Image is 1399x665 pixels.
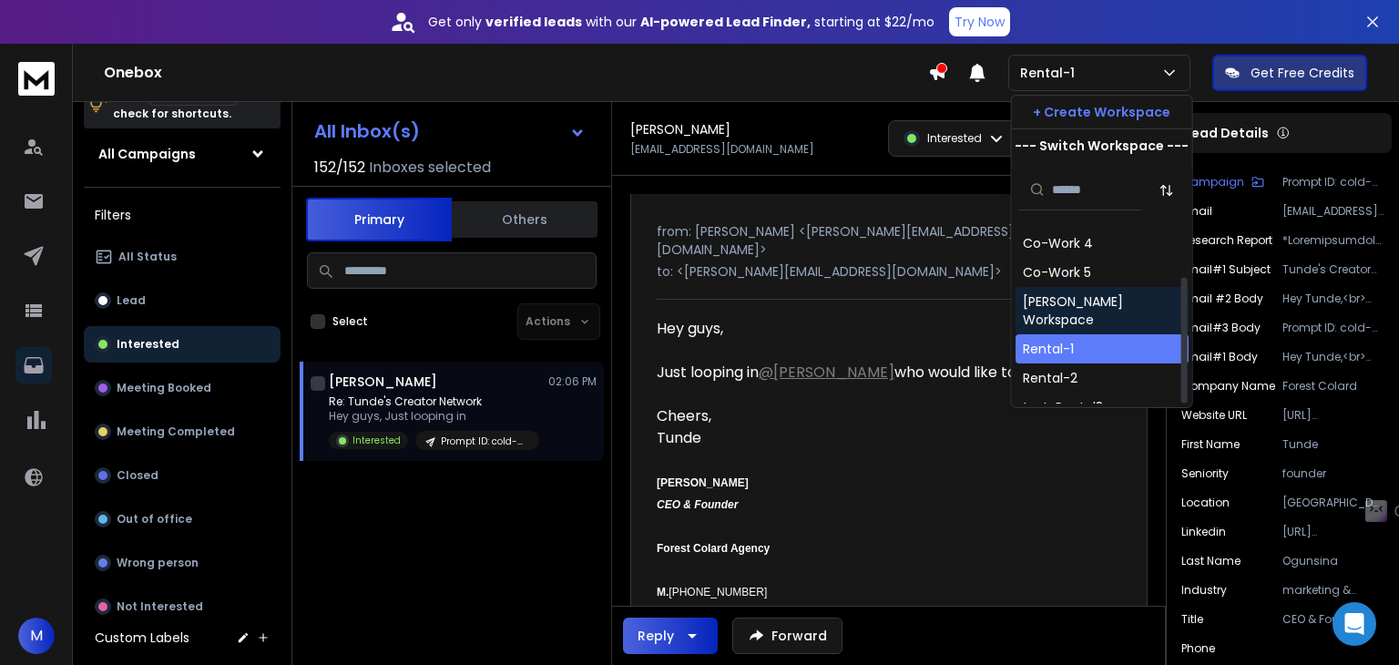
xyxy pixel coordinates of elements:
button: Meeting Booked [84,370,281,406]
div: Just looping in who would like to hear more! [657,362,1107,384]
p: Hey Tunde,<br><br>The way you've built Forest Colard by leveraging content creators across multip... [1282,350,1384,364]
p: marketing & advertising [1282,583,1384,598]
h1: [PERSON_NAME] [329,373,437,391]
p: [GEOGRAPHIC_DATA], [GEOGRAPHIC_DATA] [1282,496,1384,510]
button: All Inbox(s) [300,113,600,149]
p: Forest Colard [1282,379,1384,394]
p: title [1181,612,1203,627]
h1: Onebox [104,62,928,84]
p: Not Interested [117,599,203,614]
p: [URL][DOMAIN_NAME] [1282,525,1384,539]
button: Reply [623,618,718,654]
p: Get only with our starting at $22/mo [428,13,934,31]
h3: Inboxes selected [369,157,491,179]
p: *Loremipsumdolor*<si>5. Ametconsect: Adipiscingel Seddo'e temporinci utlabo etd magnaa en Admini ... [1282,233,1384,248]
h1: All Inbox(s) [314,122,420,140]
div: Co-Work 5 [1023,263,1091,281]
button: All Campaigns [84,136,281,172]
button: Out of office [84,501,281,537]
p: Hey guys, Just looping in [329,409,539,424]
p: Prompt ID: cold-ai-reply-b5 (cold outreach) [1282,321,1384,335]
p: founder [1282,466,1384,481]
p: Seniority [1181,466,1229,481]
p: First Name [1181,437,1240,452]
p: Website URL [1181,408,1247,423]
p: Meeting Booked [117,381,211,395]
p: Ogunsina [1282,554,1384,568]
p: to: <[PERSON_NAME][EMAIL_ADDRESS][DOMAIN_NAME]> [657,262,1121,281]
p: [URL][DOMAIN_NAME] [1282,408,1384,423]
button: Not Interested [84,588,281,625]
p: Get Free Credits [1251,64,1354,82]
div: Hey guys, [657,318,1107,340]
p: from: [PERSON_NAME] <[PERSON_NAME][EMAIL_ADDRESS][DOMAIN_NAME]> [657,222,1121,259]
p: Tunde's Creator Network [1282,262,1384,277]
p: Re: Tunde's Creator Network [329,394,539,409]
div: Co-Work 4 [1023,234,1093,252]
div: test-Rental3 [1023,398,1103,416]
p: industry [1181,583,1227,598]
p: Prompt ID: cold-ai-reply-b5 (cold outreach) (11/08) [441,435,528,448]
div: Tunde [657,427,1107,449]
p: Rental-1 [1020,64,1082,82]
img: logo [18,62,55,96]
button: Get Free Credits [1212,55,1367,91]
p: Meeting Completed [117,425,235,439]
b: [PERSON_NAME] Forest Colard Agency [657,476,770,555]
h1: All Campaigns [98,145,196,163]
h3: Filters [84,202,281,228]
p: Company Name [1181,379,1275,394]
p: [EMAIL_ADDRESS][DOMAIN_NAME] [1282,204,1384,219]
p: All Status [118,250,177,264]
i: CEO & Founder [657,498,738,511]
p: Interested [352,434,401,447]
p: Research Report [1181,233,1272,248]
p: + Create Workspace [1033,103,1170,121]
button: Forward [732,618,842,654]
p: [EMAIL_ADDRESS][DOMAIN_NAME] [630,142,814,157]
button: Wrong person [84,545,281,581]
p: Last Name [1181,554,1241,568]
span: [PHONE_NUMBER] [657,586,767,598]
button: Others [452,199,597,240]
p: Wrong person [117,556,199,570]
div: Reply [638,627,674,645]
p: Closed [117,468,158,483]
button: Primary [306,198,452,241]
p: Tunde [1282,437,1384,452]
p: location [1181,496,1230,510]
button: M [18,618,55,654]
p: Try Now [955,13,1005,31]
p: Press to check for shortcuts. [113,87,255,123]
p: Prompt ID: cold-ai-reply-b5 (cold outreach) (11/08) [1282,175,1384,189]
p: Email [1181,204,1212,219]
h3: Custom Labels [95,629,189,647]
p: Email#1 Subject [1181,262,1271,277]
button: Closed [84,457,281,494]
p: Lead [117,293,146,308]
h1: [PERSON_NAME] [630,120,730,138]
button: Try Now [949,7,1010,36]
button: Campaign [1181,175,1264,189]
button: Sort by Sort A-Z [1149,172,1185,209]
p: Lead Details [1185,124,1269,142]
p: Out of office [117,512,192,527]
p: CEO & Founder [1282,612,1384,627]
button: + Create Workspace [1012,96,1192,128]
div: Rental-1 [1023,340,1074,358]
div: Cheers, [657,405,1107,427]
div: Open Intercom Messenger [1333,602,1376,646]
p: Hey Tunde,<br><br>Just following up 🙂<br><br>The AI Audit often identifies ways to scale faster a... [1282,292,1384,306]
p: Phone [1181,641,1215,656]
div: [PERSON_NAME] Workspace [1023,292,1181,329]
p: 02:06 PM [548,374,597,389]
a: @[PERSON_NAME] [759,362,894,383]
strong: verified leads [485,13,582,31]
p: Campaign [1181,175,1244,189]
p: Email #2 Body [1181,292,1263,306]
p: --- Switch Workspace --- [1015,137,1189,155]
div: Rental-2 [1023,369,1077,387]
span: 152 / 152 [314,157,365,179]
button: All Status [84,239,281,275]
